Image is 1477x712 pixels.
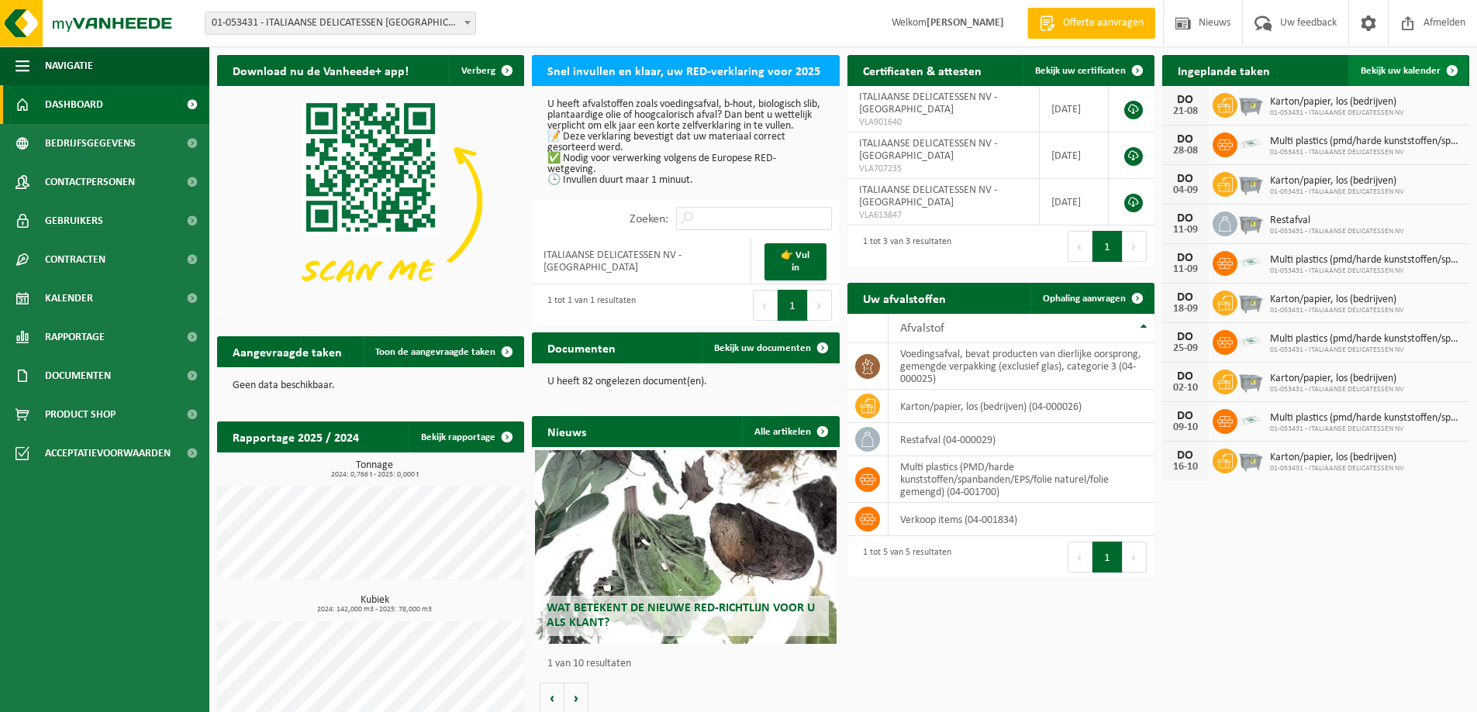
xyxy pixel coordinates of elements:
span: Toon de aangevraagde taken [375,347,495,357]
button: Next [808,290,832,321]
div: DO [1170,410,1201,422]
h3: Tonnage [225,460,524,479]
img: WB-2500-GAL-GY-01 [1237,446,1264,473]
div: 1 tot 5 van 5 resultaten [855,540,951,574]
a: Bekijk uw kalender [1348,55,1468,86]
a: Toon de aangevraagde taken [363,336,523,367]
span: 01-053431 - ITALIAANSE DELICATESSEN NV [1270,385,1404,394]
div: DO [1170,370,1201,383]
div: DO [1170,449,1201,462]
span: Kalender [45,279,93,318]
h2: Certificaten & attesten [847,55,997,85]
span: Karton/papier, los (bedrijven) [1270,294,1404,306]
img: WB-2500-GAL-GY-01 [1237,367,1264,394]
div: DO [1170,94,1201,106]
span: Karton/papier, los (bedrijven) [1270,175,1404,187]
img: WB-2500-GAL-GY-01 [1237,288,1264,315]
a: 👉 Vul in [764,243,826,280]
span: Karton/papier, los (bedrijven) [1270,96,1404,108]
span: 01-053431 - ITALIAANSE DELICATESSEN NV [1270,227,1404,236]
span: Multi plastics (pmd/harde kunststoffen/spanbanden/eps/folie naturel/folie gemeng... [1270,333,1461,346]
button: Next [1123,231,1147,262]
span: 01-053431 - ITALIAANSE DELICATESSEN NV [1270,306,1404,315]
td: [DATE] [1040,86,1108,132]
a: Ophaling aanvragen [1030,283,1153,314]
td: restafval (04-000029) [889,423,1154,456]
span: Dashboard [45,85,103,124]
div: 25-09 [1170,343,1201,354]
span: Contracten [45,240,105,279]
button: 1 [1092,542,1123,573]
td: [DATE] [1040,132,1108,179]
div: 1 tot 1 van 1 resultaten [540,288,636,322]
h2: Download nu de Vanheede+ app! [217,55,424,85]
span: 01-053431 - ITALIAANSE DELICATESSEN NV [1270,187,1404,197]
h2: Nieuws [532,416,602,446]
span: Acceptatievoorwaarden [45,434,171,473]
span: Gebruikers [45,201,103,240]
span: Product Shop [45,395,116,434]
h2: Ingeplande taken [1162,55,1285,85]
a: Alle artikelen [742,416,838,447]
span: Karton/papier, los (bedrijven) [1270,373,1404,385]
div: DO [1170,252,1201,264]
img: LP-SK-00500-LPE-16 [1237,407,1264,433]
span: Karton/papier, los (bedrijven) [1270,452,1404,464]
button: Next [1123,542,1147,573]
span: Ophaling aanvragen [1043,294,1126,304]
td: voedingsafval, bevat producten van dierlijke oorsprong, gemengde verpakking (exclusief glas), cat... [889,343,1154,390]
span: 2024: 142,000 m3 - 2025: 78,000 m3 [225,606,524,614]
span: 01-053431 - ITALIAANSE DELICATESSEN NV [1270,346,1461,355]
span: 01-053431 - ITALIAANSE DELICATESSEN NV [1270,425,1461,434]
span: 01-053431 - ITALIAANSE DELICATESSEN NV [1270,267,1461,276]
span: 01-053431 - ITALIAANSE DELICATESSEN NV - MIDDELKERKE [205,12,476,35]
span: Multi plastics (pmd/harde kunststoffen/spanbanden/eps/folie naturel/folie gemeng... [1270,412,1461,425]
span: Rapportage [45,318,105,356]
span: ITALIAANSE DELICATESSEN NV - [GEOGRAPHIC_DATA] [859,184,997,208]
span: VLA901640 [859,116,1028,129]
img: WB-2500-GAL-GY-01 [1237,170,1264,196]
h3: Kubiek [225,595,524,614]
img: LP-SK-00500-LPE-16 [1237,249,1264,275]
span: Wat betekent de nieuwe RED-richtlijn voor u als klant? [547,602,815,629]
div: 16-10 [1170,462,1201,473]
span: ITALIAANSE DELICATESSEN NV - [GEOGRAPHIC_DATA] [859,138,997,162]
span: Documenten [45,356,111,395]
td: [DATE] [1040,179,1108,225]
span: 01-053431 - ITALIAANSE DELICATESSEN NV [1270,464,1404,473]
span: Bekijk uw kalender [1361,66,1441,76]
td: verkoop items (04-001834) [889,503,1154,536]
span: Bekijk uw documenten [714,343,811,353]
span: Multi plastics (pmd/harde kunststoffen/spanbanden/eps/folie naturel/folie gemeng... [1270,254,1461,267]
div: 09-10 [1170,422,1201,433]
span: 01-053431 - ITALIAANSE DELICATESSEN NV [1270,108,1404,118]
div: DO [1170,291,1201,304]
p: U heeft afvalstoffen zoals voedingsafval, b-hout, biologisch slib, plantaardige olie of hoogcalor... [547,99,823,186]
span: Multi plastics (pmd/harde kunststoffen/spanbanden/eps/folie naturel/folie gemeng... [1270,136,1461,148]
div: 04-09 [1170,185,1201,196]
td: ITALIAANSE DELICATESSEN NV - [GEOGRAPHIC_DATA] [532,238,751,284]
div: DO [1170,173,1201,185]
h2: Uw afvalstoffen [847,283,961,313]
button: 1 [1092,231,1123,262]
h2: Aangevraagde taken [217,336,357,366]
a: Offerte aanvragen [1027,8,1155,39]
a: Bekijk uw documenten [702,332,838,363]
img: LP-SK-00500-LPE-16 [1237,130,1264,157]
img: WB-2500-GAL-GY-01 [1237,91,1264,117]
span: Bedrijfsgegevens [45,124,136,163]
td: multi plastics (PMD/harde kunststoffen/spanbanden/EPS/folie naturel/folie gemengd) (04-001700) [889,456,1154,503]
div: 28-08 [1170,146,1201,157]
button: Previous [1068,542,1092,573]
span: ITALIAANSE DELICATESSEN NV - [GEOGRAPHIC_DATA] [859,91,997,115]
button: Previous [1068,231,1092,262]
img: LP-SK-00500-LPE-16 [1237,328,1264,354]
p: 1 van 10 resultaten [547,659,831,669]
button: Verberg [449,55,523,86]
div: 11-09 [1170,225,1201,236]
span: Navigatie [45,46,93,85]
span: 2024: 0,766 t - 2025: 0,000 t [225,471,524,479]
span: Contactpersonen [45,163,135,201]
h2: Documenten [532,332,631,363]
td: karton/papier, los (bedrijven) (04-000026) [889,390,1154,423]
